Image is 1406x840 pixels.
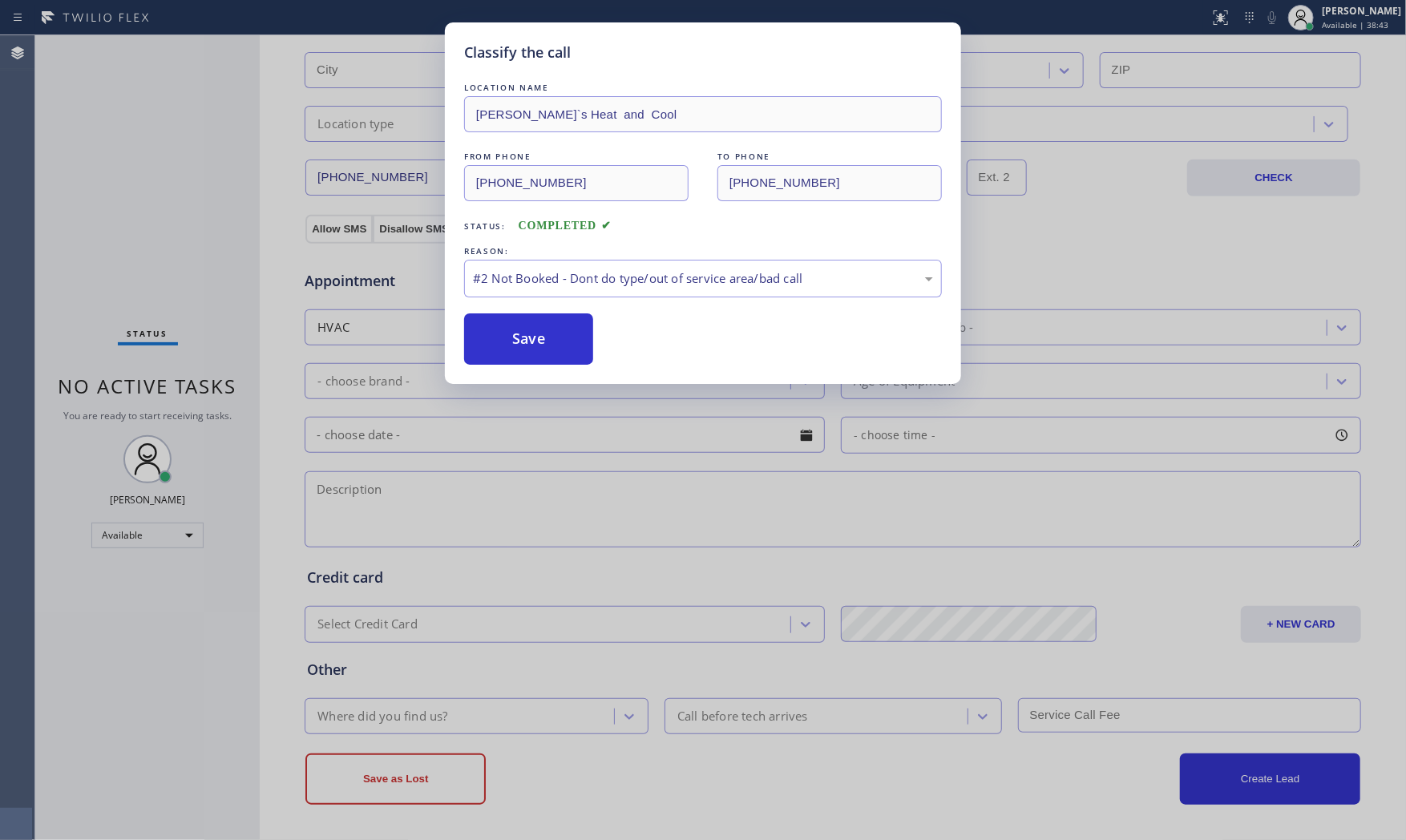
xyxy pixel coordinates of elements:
div: REASON: [464,243,942,260]
div: #2 Not Booked - Dont do type/out of service area/bad call [473,269,933,288]
div: LOCATION NAME [464,79,942,96]
div: FROM PHONE [464,148,689,165]
button: Save [464,313,593,365]
div: TO PHONE [717,148,942,165]
input: To phone [717,165,942,201]
input: From phone [464,165,689,201]
span: Status: [464,220,506,232]
span: COMPLETED [519,220,612,232]
h5: Classify the call [464,42,571,63]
